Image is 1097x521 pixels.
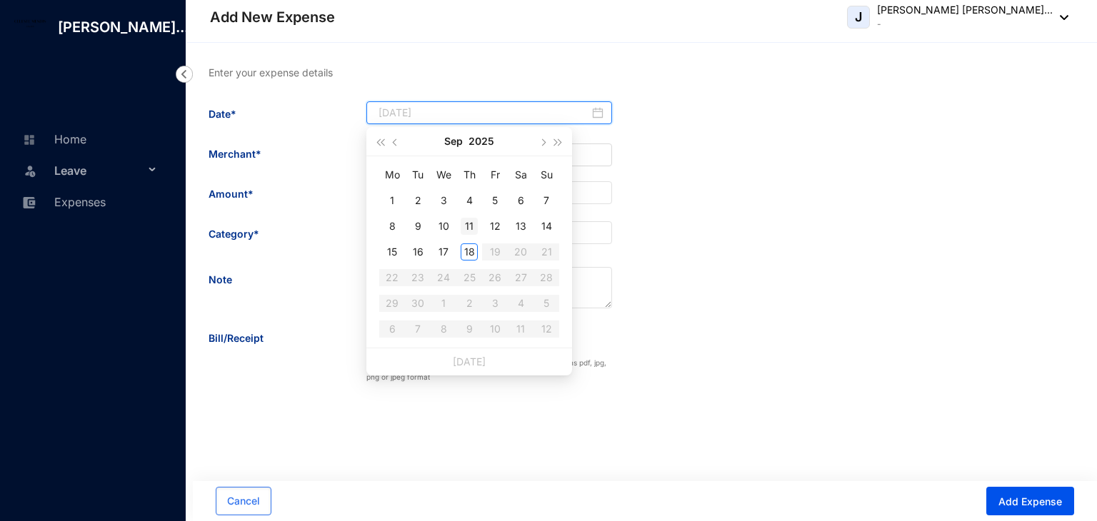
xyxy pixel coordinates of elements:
[227,494,260,508] span: Cancel
[431,162,456,188] th: We
[855,11,862,24] span: J
[461,192,478,209] div: 4
[209,181,254,201] span: Amount*
[998,495,1062,509] span: Add Expense
[405,239,431,265] td: 2025-09-16
[482,162,508,188] th: Fr
[23,133,36,146] img: home-unselected.a29eae3204392db15eaf.svg
[384,243,401,260] div: 15
[1053,15,1068,20] img: dropdown-black.8e83cc76930a90b1a4fdb6d089b7bf3a.svg
[431,188,456,213] td: 2025-09-03
[444,127,463,156] button: Sep
[469,127,494,156] button: 2025
[431,213,456,239] td: 2025-09-10
[409,192,426,209] div: 2
[435,192,452,209] div: 3
[14,19,46,28] img: log
[379,188,405,213] td: 2025-09-01
[512,192,529,209] div: 6
[384,218,401,235] div: 8
[54,156,144,185] span: Leave
[176,66,193,83] img: nav-icon-left.19a07721e4dec06a274f6d07517f07b7.svg
[486,192,504,209] div: 5
[456,239,482,265] td: 2025-09-18
[435,218,452,235] div: 10
[46,17,200,37] p: [PERSON_NAME]...
[379,213,405,239] td: 2025-09-08
[461,243,478,260] div: 18
[384,192,401,209] div: 1
[23,163,37,178] img: leave-unselected.2934df6273408c3f84d9.svg
[877,17,1053,31] p: -
[209,101,236,121] span: Date*
[456,188,482,213] td: 2025-09-04
[482,188,508,213] td: 2025-09-05
[986,487,1074,515] button: Add Expense
[379,162,405,188] th: Mo
[456,162,482,188] th: Th
[19,195,106,209] a: Expenses
[534,188,559,213] td: 2025-09-07
[538,218,555,235] div: 14
[23,196,36,209] img: expense-unselected.2edcf0507c847f3e9e96.svg
[216,487,271,515] button: Cancel
[209,141,261,161] span: Merchant*
[877,3,1053,17] p: [PERSON_NAME] [PERSON_NAME]...
[209,221,259,241] span: Category*
[534,213,559,239] td: 2025-09-14
[11,186,169,217] li: Expenses
[210,7,335,27] p: Add New Expense
[534,162,559,188] th: Su
[209,66,1074,80] p: Enter your expense details
[482,213,508,239] td: 2025-09-12
[405,162,431,188] th: Tu
[508,213,534,239] td: 2025-09-13
[19,132,86,146] a: Home
[486,218,504,235] div: 12
[409,243,426,260] div: 16
[11,123,169,154] li: Home
[379,239,405,265] td: 2025-09-15
[435,243,452,260] div: 17
[508,188,534,213] td: 2025-09-06
[508,162,534,188] th: Sa
[456,213,482,239] td: 2025-09-11
[379,106,589,120] input: Select Date
[209,325,264,345] span: Bill/Receipt
[209,267,232,287] span: Note
[409,218,426,235] div: 9
[512,218,529,235] div: 13
[538,192,555,209] div: 7
[461,218,478,235] div: 11
[431,239,456,265] td: 2025-09-17
[405,213,431,239] td: 2025-09-09
[405,188,431,213] td: 2025-09-02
